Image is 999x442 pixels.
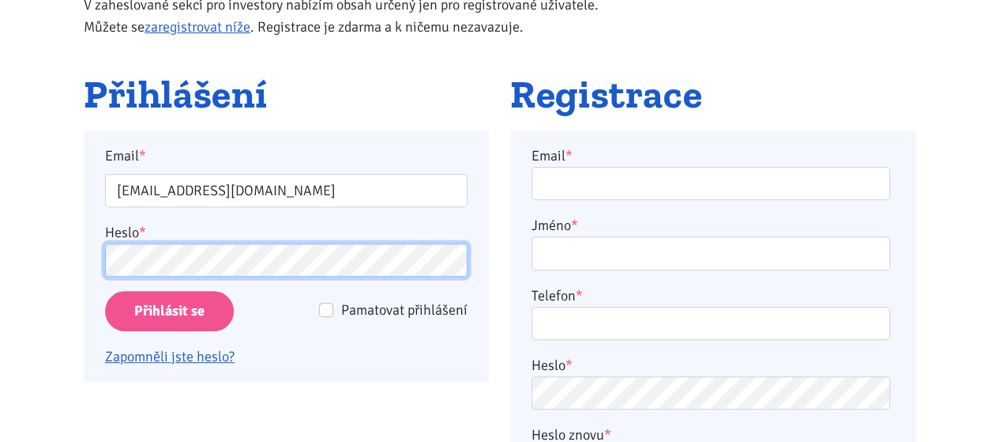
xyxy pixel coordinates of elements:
[531,354,573,376] label: Heslo
[510,74,915,116] h2: Registrace
[565,357,573,374] abbr: required
[84,74,489,116] h2: Přihlášení
[531,145,573,167] label: Email
[145,18,250,36] a: zaregistrovat níže
[571,217,578,234] abbr: required
[565,147,573,164] abbr: required
[95,145,479,167] label: Email
[531,214,578,236] label: Jméno
[105,291,234,331] input: Přihlásit se
[576,287,583,304] abbr: required
[341,301,468,319] span: Pamatovat přihlášení
[105,348,235,365] a: Zapomněli jste heslo?
[105,221,146,244] label: Heslo
[531,285,583,307] label: Telefon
